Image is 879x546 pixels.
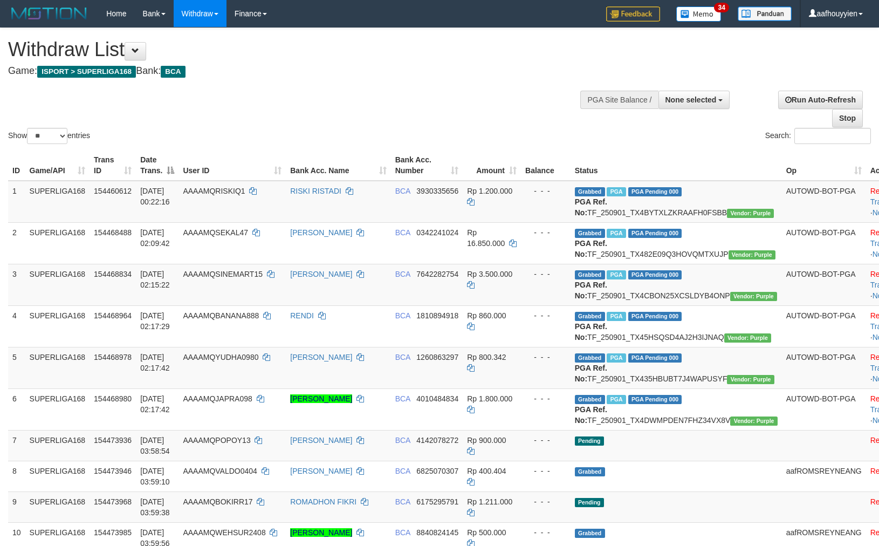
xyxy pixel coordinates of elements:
[8,5,90,22] img: MOTION_logo.png
[25,347,90,388] td: SUPERLIGA168
[290,497,356,506] a: ROMADHON FIKRI
[395,497,410,506] span: BCA
[727,209,774,218] span: Vendor URL: https://trx4.1velocity.biz
[286,150,390,181] th: Bank Acc. Name: activate to sort column ascending
[571,150,782,181] th: Status
[395,436,410,445] span: BCA
[94,497,132,506] span: 154473968
[571,222,782,264] td: TF_250901_TX482E09Q3HOVQMTXUJP
[782,181,866,223] td: AUTOWD-BOT-PGA
[416,467,458,475] span: Copy 6825070307 to clipboard
[391,150,463,181] th: Bank Acc. Number: activate to sort column ascending
[25,492,90,522] td: SUPERLIGA168
[575,197,607,217] b: PGA Ref. No:
[575,498,604,507] span: Pending
[575,322,607,342] b: PGA Ref. No:
[467,187,512,195] span: Rp 1.200.000
[607,353,626,363] span: Marked by aafchoeunmanni
[628,229,682,238] span: PGA Pending
[25,150,90,181] th: Game/API: activate to sort column ascending
[463,150,521,181] th: Amount: activate to sort column ascending
[395,187,410,195] span: BCA
[467,436,506,445] span: Rp 900.000
[467,228,505,248] span: Rp 16.850.000
[8,39,575,60] h1: Withdraw List
[8,492,25,522] td: 9
[467,467,506,475] span: Rp 400.404
[37,66,136,78] span: ISPORT > SUPERLIGA168
[606,6,660,22] img: Feedback.jpg
[782,347,866,388] td: AUTOWD-BOT-PGA
[658,91,730,109] button: None selected
[140,270,170,289] span: [DATE] 02:15:22
[8,150,25,181] th: ID
[765,128,871,144] label: Search:
[290,311,314,320] a: RENDI
[575,239,607,258] b: PGA Ref. No:
[25,388,90,430] td: SUPERLIGA168
[525,393,566,404] div: - - -
[183,528,265,537] span: AAAAMQWEHSUR2408
[140,228,170,248] span: [DATE] 02:09:42
[575,270,605,279] span: Grabbed
[730,417,777,426] span: Vendor URL: https://trx4.1velocity.biz
[25,181,90,223] td: SUPERLIGA168
[183,228,248,237] span: AAAAMQSEKAL47
[782,388,866,430] td: AUTOWD-BOT-PGA
[416,228,458,237] span: Copy 0342241024 to clipboard
[416,311,458,320] span: Copy 1810894918 to clipboard
[416,394,458,403] span: Copy 4010484834 to clipboard
[724,333,771,343] span: Vendor URL: https://trx4.1velocity.biz
[607,187,626,196] span: Marked by aafnonsreyleab
[25,461,90,492] td: SUPERLIGA168
[628,353,682,363] span: PGA Pending
[730,292,777,301] span: Vendor URL: https://trx4.1velocity.biz
[628,312,682,321] span: PGA Pending
[727,375,774,384] span: Vendor URL: https://trx4.1velocity.biz
[575,364,607,383] b: PGA Ref. No:
[8,461,25,492] td: 8
[183,311,259,320] span: AAAAMQBANANA888
[575,187,605,196] span: Grabbed
[525,496,566,507] div: - - -
[183,497,252,506] span: AAAAMQBOKIRR17
[778,91,863,109] a: Run Auto-Refresh
[628,395,682,404] span: PGA Pending
[628,187,682,196] span: PGA Pending
[290,467,352,475] a: [PERSON_NAME]
[8,347,25,388] td: 5
[575,281,607,300] b: PGA Ref. No:
[290,394,352,403] a: [PERSON_NAME]
[628,270,682,279] span: PGA Pending
[665,95,717,104] span: None selected
[290,353,352,361] a: [PERSON_NAME]
[94,187,132,195] span: 154460612
[140,394,170,414] span: [DATE] 02:17:42
[782,150,866,181] th: Op: activate to sort column ascending
[416,528,458,537] span: Copy 8840824145 to clipboard
[8,305,25,347] td: 4
[571,181,782,223] td: TF_250901_TX4BYTXLZKRAAFH0FSBB
[580,91,658,109] div: PGA Site Balance /
[607,312,626,321] span: Marked by aafchoeunmanni
[8,430,25,461] td: 7
[183,353,258,361] span: AAAAMQYUDHA0980
[525,227,566,238] div: - - -
[25,222,90,264] td: SUPERLIGA168
[290,187,341,195] a: RISKI RISTADI
[525,186,566,196] div: - - -
[183,467,257,475] span: AAAAMQVALDO0404
[575,395,605,404] span: Grabbed
[94,467,132,475] span: 154473946
[607,270,626,279] span: Marked by aafnonsreyleab
[8,222,25,264] td: 2
[525,527,566,538] div: - - -
[575,405,607,425] b: PGA Ref. No:
[571,264,782,305] td: TF_250901_TX4CBON25XCSLDYB4ONP
[782,264,866,305] td: AUTOWD-BOT-PGA
[521,150,571,181] th: Balance
[94,436,132,445] span: 154473936
[161,66,185,78] span: BCA
[395,528,410,537] span: BCA
[607,229,626,238] span: Marked by aafnonsreyleab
